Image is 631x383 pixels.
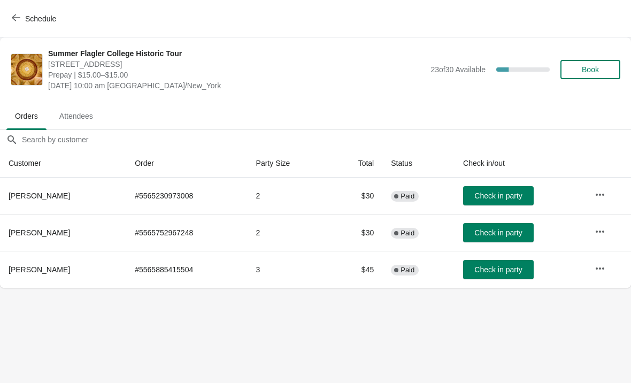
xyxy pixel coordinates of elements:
td: 2 [248,214,330,251]
span: Paid [401,266,414,274]
span: Prepay | $15.00–$15.00 [48,70,425,80]
th: Check in/out [455,149,586,178]
td: # 5565885415504 [126,251,247,288]
span: [DATE] 10:00 am [GEOGRAPHIC_DATA]/New_York [48,80,425,91]
span: [PERSON_NAME] [9,191,70,200]
span: Check in party [474,228,522,237]
span: Check in party [474,265,522,274]
td: $30 [329,178,382,214]
button: Book [560,60,620,79]
span: [PERSON_NAME] [9,228,70,237]
td: # 5565230973008 [126,178,247,214]
span: 23 of 30 Available [430,65,486,74]
button: Check in party [463,223,534,242]
input: Search by customer [21,130,631,149]
button: Check in party [463,260,534,279]
span: Summer Flagler College Historic Tour [48,48,425,59]
button: Check in party [463,186,534,205]
span: [STREET_ADDRESS] [48,59,425,70]
th: Order [126,149,247,178]
img: Summer Flagler College Historic Tour [11,54,42,85]
span: Paid [401,229,414,238]
td: $45 [329,251,382,288]
th: Total [329,149,382,178]
span: Check in party [474,191,522,200]
span: Orders [6,106,47,126]
td: # 5565752967248 [126,214,247,251]
span: Book [582,65,599,74]
th: Party Size [248,149,330,178]
span: Paid [401,192,414,201]
th: Status [382,149,455,178]
span: [PERSON_NAME] [9,265,70,274]
td: 2 [248,178,330,214]
td: 3 [248,251,330,288]
span: Attendees [51,106,102,126]
td: $30 [329,214,382,251]
button: Schedule [5,9,65,28]
span: Schedule [25,14,56,23]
